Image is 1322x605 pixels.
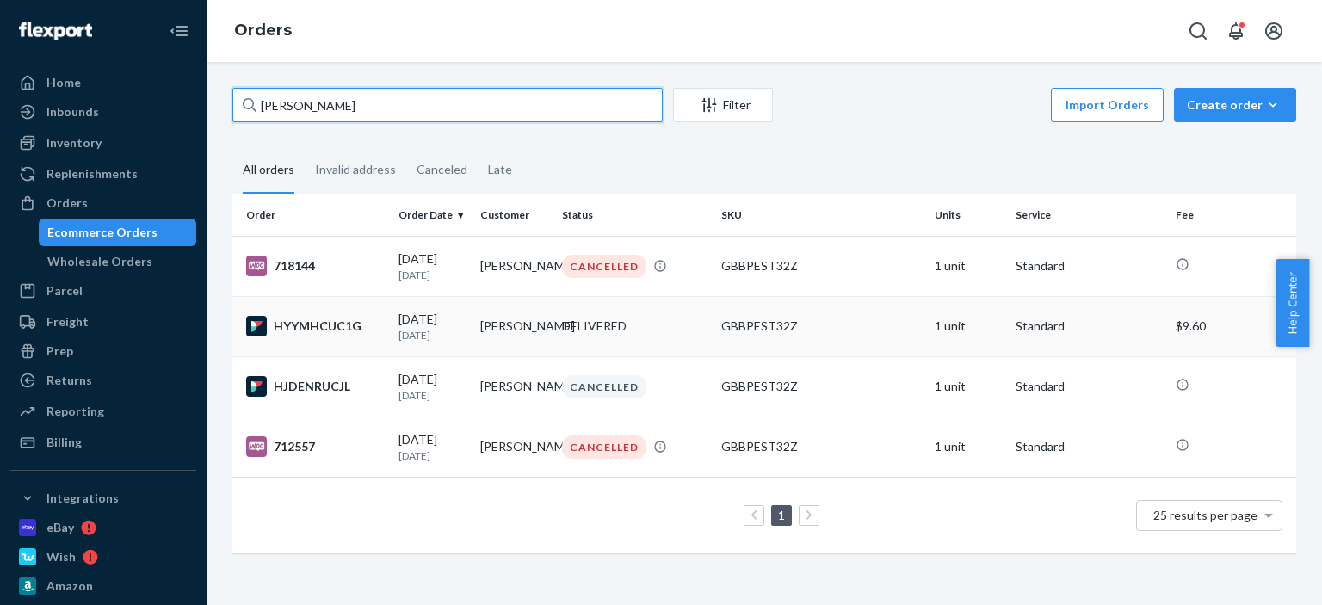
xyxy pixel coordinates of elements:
[46,103,99,120] div: Inbounds
[1174,88,1296,122] button: Create order
[488,147,512,192] div: Late
[562,318,627,335] div: DELIVERED
[10,129,196,157] a: Inventory
[1016,438,1161,455] p: Standard
[398,431,466,463] div: [DATE]
[243,147,294,194] div: All orders
[721,257,920,275] div: GBBPEST32Z
[775,508,788,522] a: Page 1 is your current page
[721,438,920,455] div: GBBPEST32Z
[417,147,467,192] div: Canceled
[46,194,88,212] div: Orders
[10,485,196,512] button: Integrations
[398,268,466,282] p: [DATE]
[46,313,89,330] div: Freight
[10,398,196,425] a: Reporting
[928,417,1010,477] td: 1 unit
[480,207,548,222] div: Customer
[398,388,466,403] p: [DATE]
[928,296,1010,356] td: 1 unit
[234,21,292,40] a: Orders
[674,96,772,114] div: Filter
[10,572,196,600] a: Amazon
[19,22,92,40] img: Flexport logo
[555,194,714,236] th: Status
[10,160,196,188] a: Replenishments
[315,147,396,192] div: Invalid address
[46,403,104,420] div: Reporting
[562,375,646,398] div: CANCELLED
[46,519,74,536] div: eBay
[1219,14,1253,48] button: Open notifications
[1257,14,1291,48] button: Open account menu
[928,236,1010,296] td: 1 unit
[46,490,119,507] div: Integrations
[10,337,196,365] a: Prep
[1009,194,1168,236] th: Service
[10,189,196,217] a: Orders
[10,543,196,571] a: Wish
[232,194,392,236] th: Order
[473,236,555,296] td: [PERSON_NAME]
[10,308,196,336] a: Freight
[47,224,158,241] div: Ecommerce Orders
[1016,318,1161,335] p: Standard
[1016,378,1161,395] p: Standard
[928,194,1010,236] th: Units
[562,255,646,278] div: CANCELLED
[1187,96,1283,114] div: Create order
[46,282,83,299] div: Parcel
[721,318,920,335] div: GBBPEST32Z
[246,256,385,276] div: 718144
[220,6,306,56] ol: breadcrumbs
[398,311,466,343] div: [DATE]
[10,367,196,394] a: Returns
[562,435,646,459] div: CANCELLED
[47,253,152,270] div: Wholesale Orders
[46,372,92,389] div: Returns
[10,98,196,126] a: Inbounds
[1016,257,1161,275] p: Standard
[10,514,196,541] a: eBay
[10,429,196,456] a: Billing
[392,194,473,236] th: Order Date
[246,436,385,457] div: 712557
[473,417,555,477] td: [PERSON_NAME]
[928,356,1010,417] td: 1 unit
[673,88,773,122] button: Filter
[1051,88,1164,122] button: Import Orders
[46,343,73,360] div: Prep
[1276,259,1309,347] button: Help Center
[39,248,197,275] a: Wholesale Orders
[473,296,555,356] td: [PERSON_NAME]
[46,434,82,451] div: Billing
[46,74,81,91] div: Home
[246,376,385,397] div: HJDENRUCJL
[398,328,466,343] p: [DATE]
[232,88,663,122] input: Search orders
[1153,508,1257,522] span: 25 results per page
[398,371,466,403] div: [DATE]
[46,548,76,565] div: Wish
[473,356,555,417] td: [PERSON_NAME]
[1169,194,1296,236] th: Fee
[10,69,196,96] a: Home
[46,577,93,595] div: Amazon
[721,378,920,395] div: GBBPEST32Z
[46,134,102,151] div: Inventory
[1181,14,1215,48] button: Open Search Box
[714,194,927,236] th: SKU
[246,316,385,336] div: HYYMHCUC1G
[1169,296,1296,356] td: $9.60
[10,277,196,305] a: Parcel
[162,14,196,48] button: Close Navigation
[398,448,466,463] p: [DATE]
[39,219,197,246] a: Ecommerce Orders
[46,165,138,182] div: Replenishments
[398,250,466,282] div: [DATE]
